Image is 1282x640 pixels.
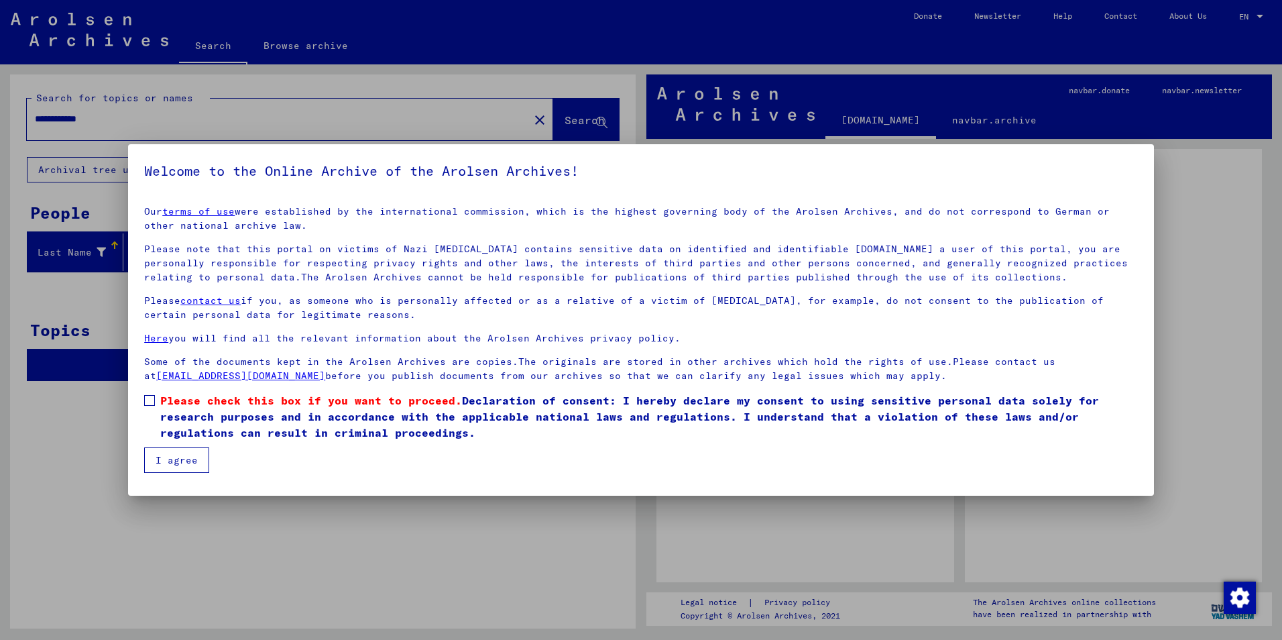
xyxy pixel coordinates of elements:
p: Our were established by the international commission, which is the highest governing body of the ... [144,205,1138,233]
a: terms of use [162,205,235,217]
div: Change consent [1223,581,1255,613]
p: Some of the documents kept in the Arolsen Archives are copies.The originals are stored in other a... [144,355,1138,383]
p: you will find all the relevant information about the Arolsen Archives privacy policy. [144,331,1138,345]
button: I agree [144,447,209,473]
p: Please note that this portal on victims of Nazi [MEDICAL_DATA] contains sensitive data on identif... [144,242,1138,284]
span: Please check this box if you want to proceed. [160,394,462,407]
p: Please if you, as someone who is personally affected or as a relative of a victim of [MEDICAL_DAT... [144,294,1138,322]
img: Change consent [1224,582,1256,614]
span: Declaration of consent: I hereby declare my consent to using sensitive personal data solely for r... [160,392,1138,441]
a: [EMAIL_ADDRESS][DOMAIN_NAME] [156,370,325,382]
h5: Welcome to the Online Archive of the Arolsen Archives! [144,160,1138,182]
a: contact us [180,295,241,307]
a: Here [144,332,168,344]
